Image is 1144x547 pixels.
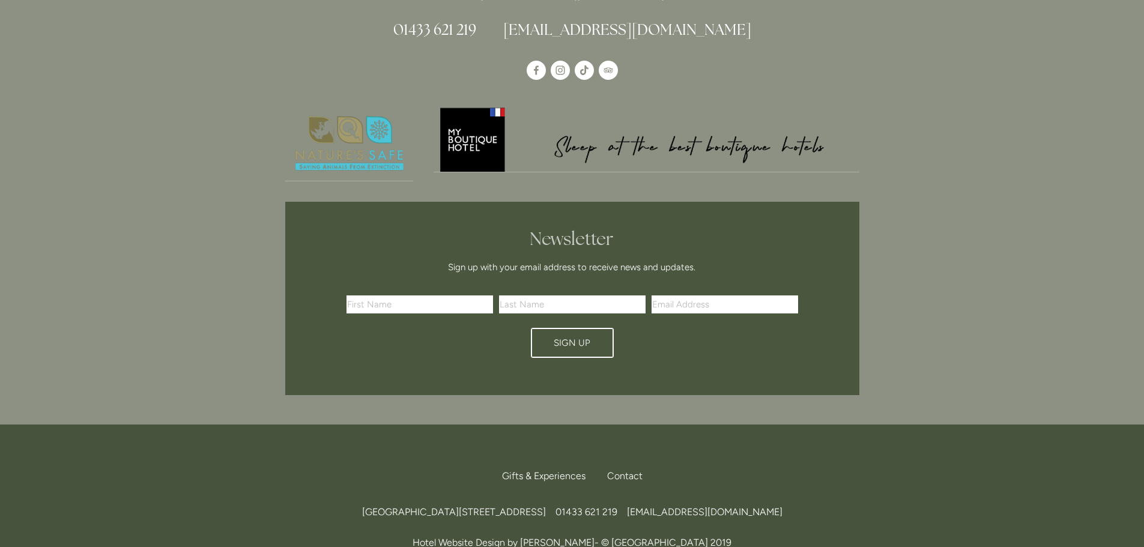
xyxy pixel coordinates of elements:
img: My Boutique Hotel - Logo [434,106,859,172]
a: Losehill House Hotel & Spa [527,61,546,80]
img: Nature's Safe - Logo [285,106,414,181]
span: 01433 621 219 [555,506,617,518]
span: [GEOGRAPHIC_DATA][STREET_ADDRESS] [362,506,546,518]
input: First Name [347,295,493,313]
a: [EMAIL_ADDRESS][DOMAIN_NAME] [503,20,751,39]
a: [EMAIL_ADDRESS][DOMAIN_NAME] [627,506,782,518]
span: Sign Up [554,337,590,348]
div: Contact [598,463,643,489]
button: Sign Up [531,328,614,358]
a: Instagram [551,61,570,80]
a: TikTok [575,61,594,80]
a: 01433 621 219 [393,20,476,39]
a: TripAdvisor [599,61,618,80]
a: Gifts & Experiences [502,463,595,489]
a: My Boutique Hotel - Logo [434,106,859,173]
input: Last Name [499,295,646,313]
h2: Newsletter [351,228,794,250]
p: Sign up with your email address to receive news and updates. [351,260,794,274]
a: Nature's Safe - Logo [285,106,414,182]
span: Gifts & Experiences [502,470,586,482]
input: Email Address [652,295,798,313]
